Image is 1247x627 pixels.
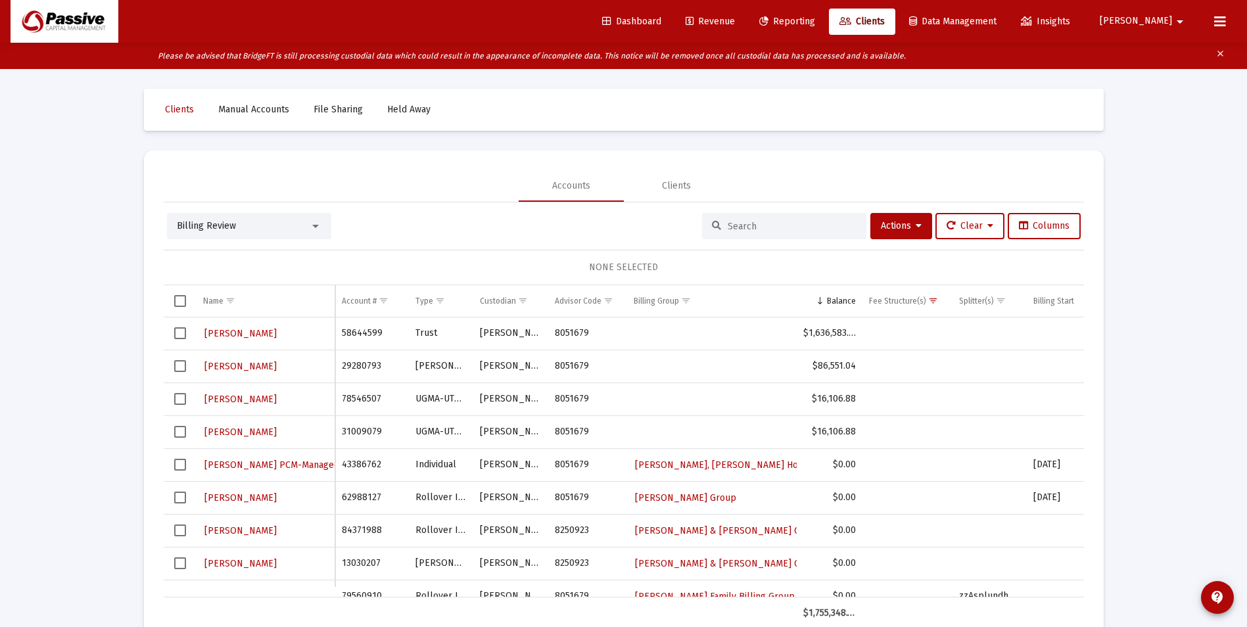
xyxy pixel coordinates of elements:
button: [PERSON_NAME] [203,554,278,573]
a: [PERSON_NAME], [PERSON_NAME] Household [634,455,834,475]
div: Splitter(s) [959,296,994,306]
div: Select row [174,360,186,372]
td: Column Balance [797,285,863,317]
img: Dashboard [20,9,108,35]
a: [PERSON_NAME] Family Billing Group [634,587,796,606]
div: Type [415,296,433,306]
span: Show filter options for column 'Type' [435,296,445,306]
span: Clients [839,16,885,27]
td: 8051679 [548,415,627,448]
span: Insights [1021,16,1070,27]
span: Reporting [759,16,815,27]
button: [PERSON_NAME] [203,390,278,409]
td: [PERSON_NAME] [473,350,548,383]
a: File Sharing [303,97,373,123]
span: Show filter options for column 'Fee Structure(s)' [928,296,938,306]
span: [PERSON_NAME] Group [635,492,736,503]
div: Select row [174,393,186,405]
td: Column Type [409,285,473,317]
td: $0.00 [797,481,863,514]
button: [PERSON_NAME] [203,521,278,540]
td: 8051679 [548,350,627,383]
td: 31009079 [335,415,409,448]
span: Clients [165,104,194,115]
td: [PERSON_NAME] [409,547,473,580]
span: [PERSON_NAME] & [PERSON_NAME] Group [635,525,820,536]
a: Insights [1010,9,1081,35]
div: $1,755,348.12 [803,607,857,620]
td: 8250923 [548,547,627,580]
td: 58644599 [335,317,409,350]
td: [PERSON_NAME] [473,317,548,350]
a: Data Management [899,9,1007,35]
span: Show filter options for column 'Splitter(s)' [996,296,1006,306]
div: Accounts [552,179,590,193]
a: Manual Accounts [208,97,300,123]
span: [PERSON_NAME] [204,525,277,536]
td: Column Account # [335,285,409,317]
div: Select row [174,327,186,339]
span: Manual Accounts [218,104,289,115]
button: Actions [870,213,932,239]
td: $86,551.04 [797,350,863,383]
div: Fee Structure(s) [869,296,926,306]
a: [PERSON_NAME] Group [634,488,738,507]
span: [PERSON_NAME] [204,361,277,372]
div: Clients [662,179,691,193]
span: [PERSON_NAME] [204,492,277,503]
a: Revenue [675,9,745,35]
div: Select all [174,295,186,307]
span: Columns [1019,220,1070,231]
span: Clear [947,220,993,231]
a: Reporting [749,9,826,35]
div: Billing Group [634,296,679,306]
mat-icon: clear [1215,46,1225,66]
td: 84371988 [335,514,409,547]
span: [PERSON_NAME] PCM-Managed, [PERSON_NAME] [204,459,416,471]
button: [PERSON_NAME] [1084,8,1204,34]
td: [PERSON_NAME] [473,383,548,415]
button: [PERSON_NAME] [203,423,278,442]
td: Column Billing Group [627,285,797,317]
div: Account # [342,296,377,306]
td: Column Custodian [473,285,548,317]
a: [PERSON_NAME] & [PERSON_NAME] Group [634,521,822,540]
div: Billing Start Date [1033,296,1093,306]
td: 29280793 [335,350,409,383]
div: Advisor Code [555,296,601,306]
button: [PERSON_NAME] PCM-Managed, [PERSON_NAME] [203,455,417,475]
div: NONE SELECTED [174,261,1073,274]
i: Please be advised that BridgeFT is still processing custodial data which could result in the appe... [158,51,906,60]
td: 78546507 [335,383,409,415]
td: $0.00 [797,580,863,613]
td: 13030207 [335,547,409,580]
span: [PERSON_NAME] Family Billing Group [635,591,795,602]
div: Balance [827,296,856,306]
td: 8250923 [548,514,627,547]
td: [PERSON_NAME] [473,415,548,448]
a: Held Away [377,97,441,123]
span: [PERSON_NAME], [PERSON_NAME] Household [635,459,832,471]
span: Show filter options for column 'Billing Group' [681,296,691,306]
td: [DATE] [1027,481,1131,514]
td: [DATE] [1027,448,1131,481]
td: 8051679 [548,317,627,350]
td: $0.00 [797,547,863,580]
td: 8051679 [548,383,627,415]
td: 8051679 [548,580,627,613]
td: Column Billing Start Date [1027,285,1131,317]
td: 79560910 [335,580,409,613]
td: [PERSON_NAME] [473,514,548,547]
span: Dashboard [602,16,661,27]
span: Show filter options for column 'Name' [225,296,235,306]
div: Select row [174,557,186,569]
div: Custodian [480,296,516,306]
span: Show filter options for column 'Custodian' [518,296,528,306]
td: [PERSON_NAME] [473,580,548,613]
div: Select row [174,426,186,438]
td: Rollover IRA [409,580,473,613]
td: 62988127 [335,481,409,514]
mat-icon: arrow_drop_down [1172,9,1188,35]
td: UGMA-UTMA [409,415,473,448]
span: [PERSON_NAME] [204,427,277,438]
